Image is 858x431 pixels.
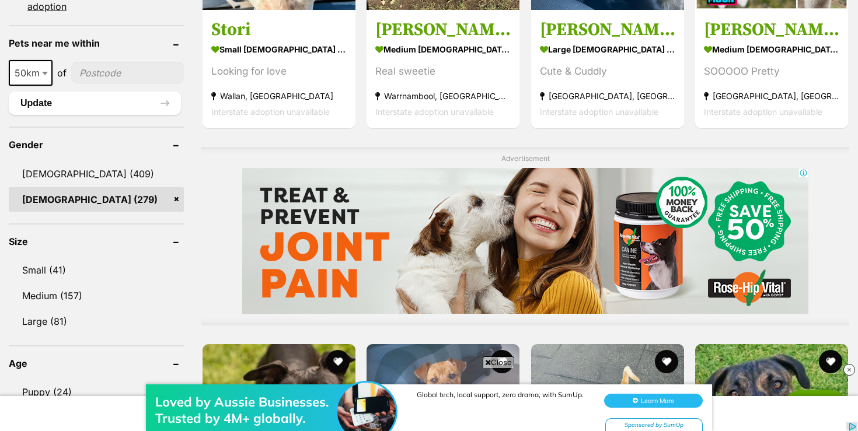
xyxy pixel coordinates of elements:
a: [PERSON_NAME] medium [DEMOGRAPHIC_DATA] Dog Real sweetie Warrnambool, [GEOGRAPHIC_DATA] Interstat... [367,10,519,128]
strong: medium [DEMOGRAPHIC_DATA] Dog [375,41,511,58]
h3: [PERSON_NAME] [704,19,839,41]
header: Pets near me within [9,38,184,48]
span: of [57,66,67,80]
strong: small [DEMOGRAPHIC_DATA] Dog [211,41,347,58]
button: Learn More [604,33,703,47]
span: Close [483,356,514,368]
div: Global tech, local support, zero drama, with SumUp. [417,29,592,38]
span: Interstate adoption unavailable [375,107,494,117]
button: favourite [326,350,350,373]
span: Interstate adoption unavailable [704,107,822,117]
a: Large (81) [9,309,184,334]
strong: [GEOGRAPHIC_DATA], [GEOGRAPHIC_DATA] [540,88,675,104]
a: Stori small [DEMOGRAPHIC_DATA] Dog Looking for love Wallan, [GEOGRAPHIC_DATA] Interstate adoption... [203,10,355,128]
div: Advertisement [201,147,849,326]
header: Gender [9,139,184,150]
iframe: Advertisement [242,168,808,314]
header: Size [9,236,184,247]
div: Looking for love [211,64,347,79]
strong: Wallan, [GEOGRAPHIC_DATA] [211,88,347,104]
strong: medium [DEMOGRAPHIC_DATA] Dog [704,41,839,58]
span: 50km [9,60,53,86]
h3: [PERSON_NAME] [375,19,511,41]
span: Interstate adoption unavailable [540,107,658,117]
img: Loved by Aussie Businesses. Trusted by 4M+ globally. [337,22,396,80]
span: 50km [10,65,51,81]
div: Sponsored by SumUp [605,57,703,72]
a: Small (41) [9,258,184,282]
button: favourite [491,350,514,373]
strong: [GEOGRAPHIC_DATA], [GEOGRAPHIC_DATA] [704,88,839,104]
a: [PERSON_NAME] medium [DEMOGRAPHIC_DATA] Dog SOOOOO Pretty [GEOGRAPHIC_DATA], [GEOGRAPHIC_DATA] In... [695,10,848,128]
div: Loved by Aussie Businesses. Trusted by 4M+ globally. [155,33,342,65]
img: close_rtb.svg [843,364,855,376]
a: [DEMOGRAPHIC_DATA] (409) [9,162,184,186]
a: [DEMOGRAPHIC_DATA] (279) [9,187,184,212]
span: Interstate adoption unavailable [211,107,330,117]
button: Update [9,92,181,115]
input: postcode [71,62,184,84]
header: Age [9,358,184,369]
h3: Stori [211,19,347,41]
a: [PERSON_NAME] large [DEMOGRAPHIC_DATA] Dog Cute & Cuddly [GEOGRAPHIC_DATA], [GEOGRAPHIC_DATA] Int... [531,10,684,128]
strong: Warrnambool, [GEOGRAPHIC_DATA] [375,88,511,104]
div: SOOOOO Pretty [704,64,839,79]
strong: large [DEMOGRAPHIC_DATA] Dog [540,41,675,58]
button: favourite [655,350,678,373]
div: Cute & Cuddly [540,64,675,79]
button: favourite [819,350,842,373]
h3: [PERSON_NAME] [540,19,675,41]
a: Medium (157) [9,283,184,308]
div: Real sweetie [375,64,511,79]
